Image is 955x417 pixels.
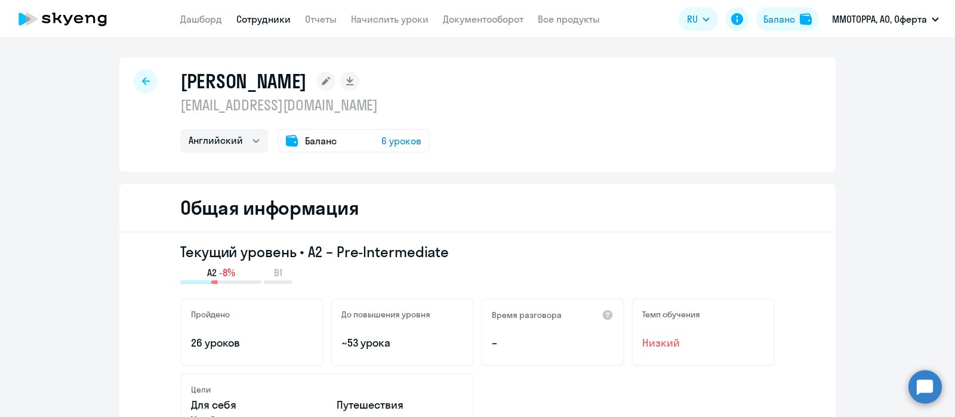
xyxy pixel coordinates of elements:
[207,266,217,279] span: A2
[305,13,337,25] a: Отчеты
[642,309,700,320] h5: Темп обучения
[305,134,337,148] span: Баланс
[180,196,359,220] h2: Общая информация
[351,13,429,25] a: Начислить уроки
[274,266,282,279] span: B1
[492,335,614,351] p: –
[191,397,318,413] p: Для себя
[443,13,523,25] a: Документооборот
[191,309,230,320] h5: Пройдено
[679,7,718,31] button: RU
[180,95,430,115] p: [EMAIL_ADDRESS][DOMAIN_NAME]
[642,335,764,351] span: Низкий
[687,12,698,26] span: RU
[538,13,600,25] a: Все продукты
[180,13,222,25] a: Дашборд
[341,335,463,351] p: ~53 урока
[180,242,775,261] h3: Текущий уровень • A2 – Pre-Intermediate
[756,7,819,31] button: Балансbalance
[763,12,795,26] div: Баланс
[381,134,421,148] span: 6 уроков
[236,13,291,25] a: Сотрудники
[492,310,562,320] h5: Время разговора
[219,266,235,279] span: -8%
[832,12,927,26] p: ММОТОРРА, АО, Оферта
[191,335,313,351] p: 26 уроков
[800,13,812,25] img: balance
[180,69,307,93] h1: [PERSON_NAME]
[191,384,211,395] h5: Цели
[826,5,945,33] button: ММОТОРРА, АО, Оферта
[337,397,463,413] p: Путешествия
[341,309,430,320] h5: До повышения уровня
